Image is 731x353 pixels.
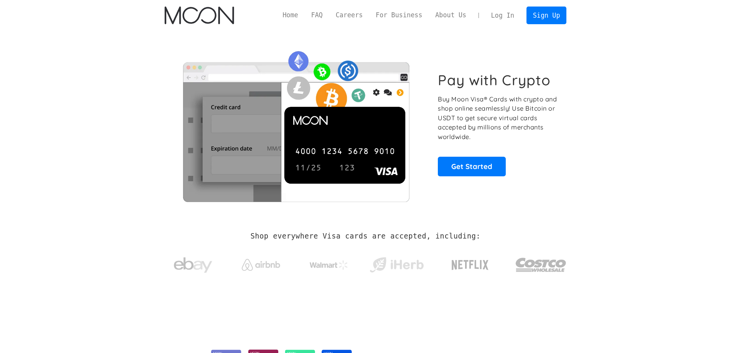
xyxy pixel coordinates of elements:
a: Walmart [300,253,357,273]
a: Log In [485,7,521,24]
img: Moon Cards let you spend your crypto anywhere Visa is accepted. [165,46,427,202]
a: Airbnb [232,251,289,275]
img: ebay [174,253,212,277]
a: Get Started [438,157,506,176]
a: Costco [515,243,567,283]
img: Moon Logo [165,7,234,24]
img: Netflix [451,255,489,275]
a: home [165,7,234,24]
a: For Business [369,10,429,20]
img: Costco [515,250,567,279]
img: iHerb [368,255,425,275]
a: iHerb [368,247,425,279]
p: Buy Moon Visa® Cards with crypto and shop online seamlessly! Use Bitcoin or USDT to get secure vi... [438,94,558,142]
a: Netflix [436,248,505,278]
img: Walmart [310,260,348,270]
a: FAQ [305,10,329,20]
a: Careers [329,10,369,20]
a: Sign Up [526,7,566,24]
a: About Us [429,10,473,20]
h2: Shop everywhere Visa cards are accepted, including: [251,232,480,240]
a: ebay [165,245,222,281]
h1: Pay with Crypto [438,71,551,89]
a: Home [276,10,305,20]
img: Airbnb [242,259,280,271]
